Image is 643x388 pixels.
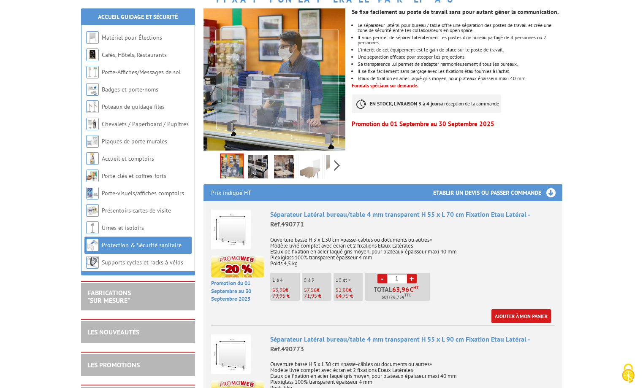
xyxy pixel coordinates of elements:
a: + [407,274,417,283]
img: Porte-clés et coffres-forts [86,170,99,182]
p: Total [367,286,430,301]
span: 57,56 [304,286,317,294]
li: L'intérêt de cet équipement est le gain de place sur le poste de travail. [358,47,562,52]
img: Cookies (fenêtre modale) [618,363,639,384]
img: Matériel pour Élections [86,31,99,44]
a: Porte-clés et coffres-forts [102,172,166,180]
a: Ajouter à mon panier [491,309,551,323]
img: separateurs_tables_bureaux-_plexiglass_fixation_laterale_par_etau_490771_490773_3_v3.jpg [274,155,294,181]
img: Présentoirs cartes de visite [86,204,99,217]
a: Urnes et isoloirs [102,224,144,232]
img: Chevalets / Paperboard / Pupitres [86,118,99,130]
a: Chevalets / Paperboard / Pupitres [102,120,189,128]
a: Badges et porte-noms [102,86,158,93]
p: € [304,287,331,293]
li: Il vous permet de séparer latéralement les postes d'un bureau partagé de 4 personnes ou 2 personnes. [358,35,562,45]
span: 63,96 [392,286,410,293]
img: Badges et porte-noms [86,83,99,96]
img: Plaques de porte murales [86,135,99,148]
a: Plaques de porte murales [102,137,167,145]
a: Cafés, Hôtels, Restaurants [102,51,167,59]
h3: Etablir un devis ou passer commande [433,184,562,201]
p: 79,95 € [272,293,300,299]
p: 71,95 € [304,293,331,299]
li: Une séparation efficace pour stopper les projections. [358,54,562,59]
span: Next [333,159,341,172]
img: Porte-visuels/affiches comptoirs [86,187,99,199]
a: Supports cycles et racks à vélos [102,259,183,266]
a: - [377,274,387,283]
a: Accueil Guidage et Sécurité [98,13,178,21]
img: Urnes et isoloirs [86,221,99,234]
p: 64,75 € [336,293,363,299]
img: separateurs_tables_bureaux-_plexiglass_fixation_laterale_par_etau_490771_490773_1_v3.jpg [221,154,243,181]
p: Promotion du 01 Septembre au 30 Septembre 2025 [352,121,562,127]
span: Réf.490773 [270,345,304,353]
p: Promotion du 01 Septembre au 30 Septembre 2025 [211,280,264,303]
span: 51,80 [336,286,349,294]
p: Prix indiqué HT [211,184,251,201]
font: Formats spéciaux sur demande. [352,82,418,89]
li: Le séparateur latéral pour bureau / table offre une séparation des postes de travail et crée une ... [358,23,562,33]
span: € [410,286,413,293]
span: Réf.490771 [270,220,304,228]
p: 5 à 9 [304,277,331,283]
img: separateurs_tables_bureaux_plexiglass_fixation_laterale_par_etau_490771_490773_4_v2.jpg [300,155,320,181]
a: Présentoirs cartes de visite [102,207,171,214]
li: Etaux de fixation en acier laqué gris moyen, pour plateaux épaisseur maxi 40 mm [358,76,562,81]
img: Cafés, Hôtels, Restaurants [86,48,99,61]
img: promotion [211,256,264,278]
p: € [336,287,363,293]
a: Matériel pour Élections [102,34,162,41]
img: Poteaux de guidage files [86,100,99,113]
img: separateurs_tables_bureaux-_plexiglass_fixation_laterale_par_etau_490771_490773_2.jpg [248,155,268,181]
strong: Se fixe facilement au poste de travail sans pour autant gêner la communication. [352,8,559,16]
img: Protection & Sécurité sanitaire [86,239,99,251]
a: Protection & Sécurité sanitaire [102,241,182,249]
a: LES NOUVEAUTÉS [87,328,139,336]
strong: EN STOCK, LIVRAISON 3 à 4 jours [370,100,441,107]
img: Accueil et comptoirs [86,152,99,165]
div: Séparateur Latéral bureau/table 4 mm transparent H 55 x L 70 cm Fixation Etau Latéral - [270,210,555,229]
a: Accueil et comptoirs [102,155,154,162]
span: 76,75 [391,294,402,301]
div: Séparateur Latéral bureau/table 4 mm transparent H 55 x L 90 cm Fixation Etau Latéral - [270,334,555,354]
a: Porte-visuels/affiches comptoirs [102,189,184,197]
p: 1 à 4 [272,277,300,283]
a: FABRICATIONS"Sur Mesure" [87,288,131,304]
li: Il se fixe facilement sans perçage avec les fixations étau fournies à l'achat. [358,69,562,74]
p: € [272,287,300,293]
a: Poteaux de guidage files [102,103,165,110]
a: Porte-Affiches/Messages de sol [102,68,181,76]
img: Supports cycles et racks à vélos [86,256,99,269]
a: LES PROMOTIONS [87,361,140,369]
p: Ouverture basse H 3 x L 30 cm «passe-câbles ou documents ou autres» Modèle livré complet avec écr... [270,231,555,267]
span: Soit € [382,294,411,301]
img: separateurs_tables_bureaux_plexiglass_fixation_laterale_par_etau_490771_490773_5_v2.jpg [326,155,347,181]
img: Porte-Affiches/Messages de sol [86,66,99,78]
li: Sa transparence lui permet de s'adapter harmonieusement à tous les bureaux. [358,62,562,67]
sup: TTC [404,293,411,297]
p: 10 et + [336,277,363,283]
sup: HT [413,285,419,291]
img: separateurs_tables_bureaux-_plexiglass_fixation_laterale_par_etau_490771_490773_1_v3.jpg [203,8,346,151]
img: Séparateur Latéral bureau/table 4 mm transparent H 55 x L 70 cm Fixation Etau Latéral [211,210,251,249]
p: à réception de la commande [352,94,501,113]
button: Cookies (fenêtre modale) [613,359,643,388]
img: Séparateur Latéral bureau/table 4 mm transparent H 55 x L 90 cm Fixation Etau Latéral [211,334,251,374]
span: 63,96 [272,286,285,294]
